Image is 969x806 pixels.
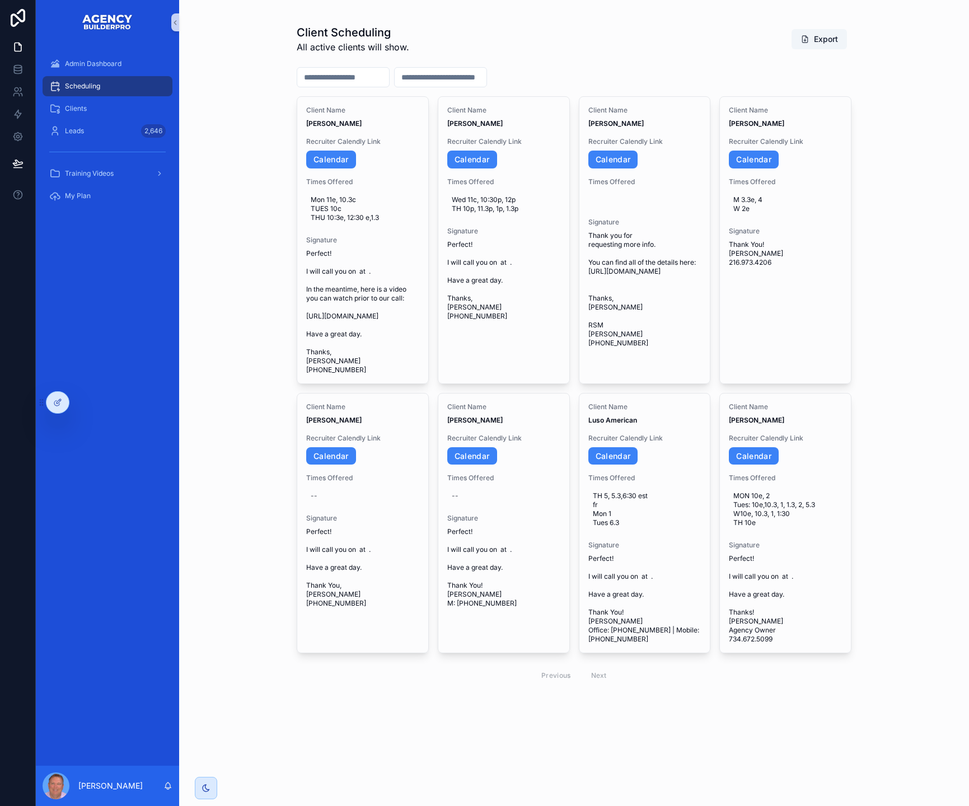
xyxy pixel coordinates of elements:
[729,402,842,411] span: Client Name
[729,554,842,644] span: Perfect! I will call you on at . Have a great day. Thanks! [PERSON_NAME] Agency Owner 734.672.5099
[297,40,409,54] span: All active clients will show.
[306,434,419,443] span: Recruiter Calendly Link
[729,434,842,443] span: Recruiter Calendly Link
[43,99,172,119] a: Clients
[729,416,784,424] strong: [PERSON_NAME]
[141,124,166,138] div: 2,646
[733,195,837,213] span: M 3.3e, 4 W 2e
[792,29,847,49] button: Export
[588,474,701,482] span: Times Offered
[588,106,701,115] span: Client Name
[297,96,429,384] a: Client Name[PERSON_NAME]Recruiter Calendly LinkCalendarTimes OfferedMon 11e, 10.3c TUES 10c THU 1...
[306,236,419,245] span: Signature
[43,163,172,184] a: Training Videos
[43,54,172,74] a: Admin Dashboard
[579,96,711,384] a: Client Name[PERSON_NAME]Recruiter Calendly LinkCalendarTimes OfferedSignatureThank you for reques...
[729,474,842,482] span: Times Offered
[588,177,701,186] span: Times Offered
[729,240,842,267] span: Thank You! [PERSON_NAME] 216.973.4206
[588,402,701,411] span: Client Name
[306,514,419,523] span: Signature
[447,177,560,186] span: Times Offered
[588,554,701,644] span: Perfect! I will call you on at . Have a great day. Thank You! [PERSON_NAME] Office: [PHONE_NUMBER...
[311,491,317,500] div: --
[306,416,362,424] strong: [PERSON_NAME]
[447,416,503,424] strong: [PERSON_NAME]
[588,447,638,465] a: Calendar
[729,137,842,146] span: Recruiter Calendly Link
[65,104,87,113] span: Clients
[588,434,701,443] span: Recruiter Calendly Link
[733,491,837,527] span: MON 10e, 2 Tues: 10e,10.3, 1, 1.3, 2, 5.3 W10e, 10.3, 1, 1:30 TH 10e
[306,106,419,115] span: Client Name
[588,119,644,128] strong: [PERSON_NAME]
[447,402,560,411] span: Client Name
[452,491,458,500] div: --
[447,151,497,168] a: Calendar
[306,249,419,374] span: Perfect! I will call you on at . In the meantime, here is a video you can watch prior to our call...
[447,447,497,465] a: Calendar
[43,121,172,141] a: Leads2,646
[588,151,638,168] a: Calendar
[306,119,362,128] strong: [PERSON_NAME]
[306,474,419,482] span: Times Offered
[729,151,779,168] a: Calendar
[311,195,415,222] span: Mon 11e, 10.3c TUES 10c THU 10:3e, 12:30 e,1.3
[65,126,84,135] span: Leads
[306,151,356,168] a: Calendar
[588,416,637,424] strong: Luso American
[729,119,784,128] strong: [PERSON_NAME]
[438,393,570,654] a: Client Name[PERSON_NAME]Recruiter Calendly LinkCalendarTimes Offered--SignaturePerfect! I will ca...
[447,137,560,146] span: Recruiter Calendly Link
[729,177,842,186] span: Times Offered
[447,514,560,523] span: Signature
[447,434,560,443] span: Recruiter Calendly Link
[588,541,701,550] span: Signature
[65,59,121,68] span: Admin Dashboard
[306,137,419,146] span: Recruiter Calendly Link
[729,227,842,236] span: Signature
[438,96,570,384] a: Client Name[PERSON_NAME]Recruiter Calendly LinkCalendarTimes OfferedWed 11c, 10:30p, 12p TH 10p, ...
[447,106,560,115] span: Client Name
[447,527,560,608] span: Perfect! I will call you on at . Have a great day. Thank You! [PERSON_NAME] M: [PHONE_NUMBER]
[588,231,701,348] span: Thank you for requesting more info. You can find all of the details here: [URL][DOMAIN_NAME] Than...
[306,402,419,411] span: Client Name
[306,447,356,465] a: Calendar
[65,82,100,91] span: Scheduling
[82,13,133,31] img: App logo
[43,186,172,206] a: My Plan
[65,169,114,178] span: Training Videos
[719,96,851,384] a: Client Name[PERSON_NAME]Recruiter Calendly LinkCalendarTimes OfferedM 3.3e, 4 W 2eSignatureThank ...
[65,191,91,200] span: My Plan
[588,218,701,227] span: Signature
[297,393,429,654] a: Client Name[PERSON_NAME]Recruiter Calendly LinkCalendarTimes Offered--SignaturePerfect! I will ca...
[588,137,701,146] span: Recruiter Calendly Link
[447,474,560,482] span: Times Offered
[306,177,419,186] span: Times Offered
[452,195,556,213] span: Wed 11c, 10:30p, 12p TH 10p, 11.3p, 1p, 1.3p
[719,393,851,654] a: Client Name[PERSON_NAME]Recruiter Calendly LinkCalendarTimes OfferedMON 10e, 2 Tues: 10e,10.3, 1,...
[306,527,419,608] span: Perfect! I will call you on at . Have a great day. Thank You, [PERSON_NAME] [PHONE_NUMBER]
[43,76,172,96] a: Scheduling
[447,227,560,236] span: Signature
[593,491,697,527] span: TH 5, 5.3,6:30 est fr Mon 1 Tues 6.3
[729,541,842,550] span: Signature
[729,447,779,465] a: Calendar
[447,240,560,321] span: Perfect! I will call you on at . Have a great day. Thanks, [PERSON_NAME] [PHONE_NUMBER]
[78,780,143,791] p: [PERSON_NAME]
[447,119,503,128] strong: [PERSON_NAME]
[36,45,179,222] div: scrollable content
[579,393,711,654] a: Client NameLuso AmericanRecruiter Calendly LinkCalendarTimes OfferedTH 5, 5.3,6:30 est fr Mon 1 T...
[297,25,409,40] h1: Client Scheduling
[729,106,842,115] span: Client Name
